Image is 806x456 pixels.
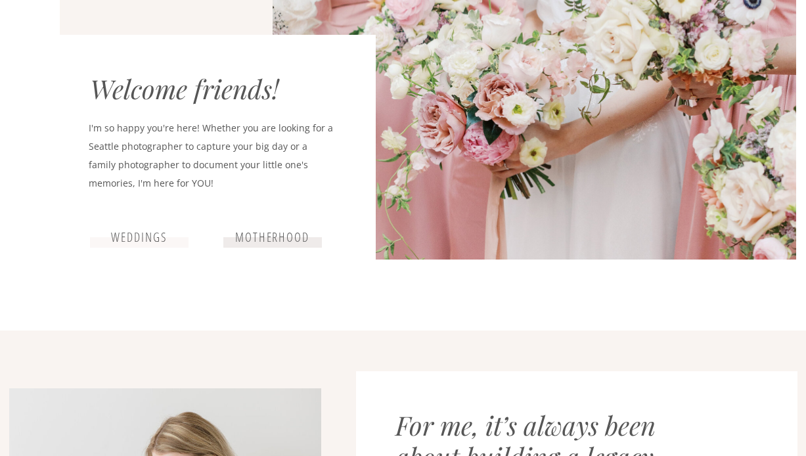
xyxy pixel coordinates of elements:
[90,73,322,111] div: Welcome friends!
[89,119,333,208] p: I'm so happy you're here! Whether you are looking for a Seattle photographer to capture your big ...
[101,230,179,246] a: weddings
[225,230,320,246] a: motherhood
